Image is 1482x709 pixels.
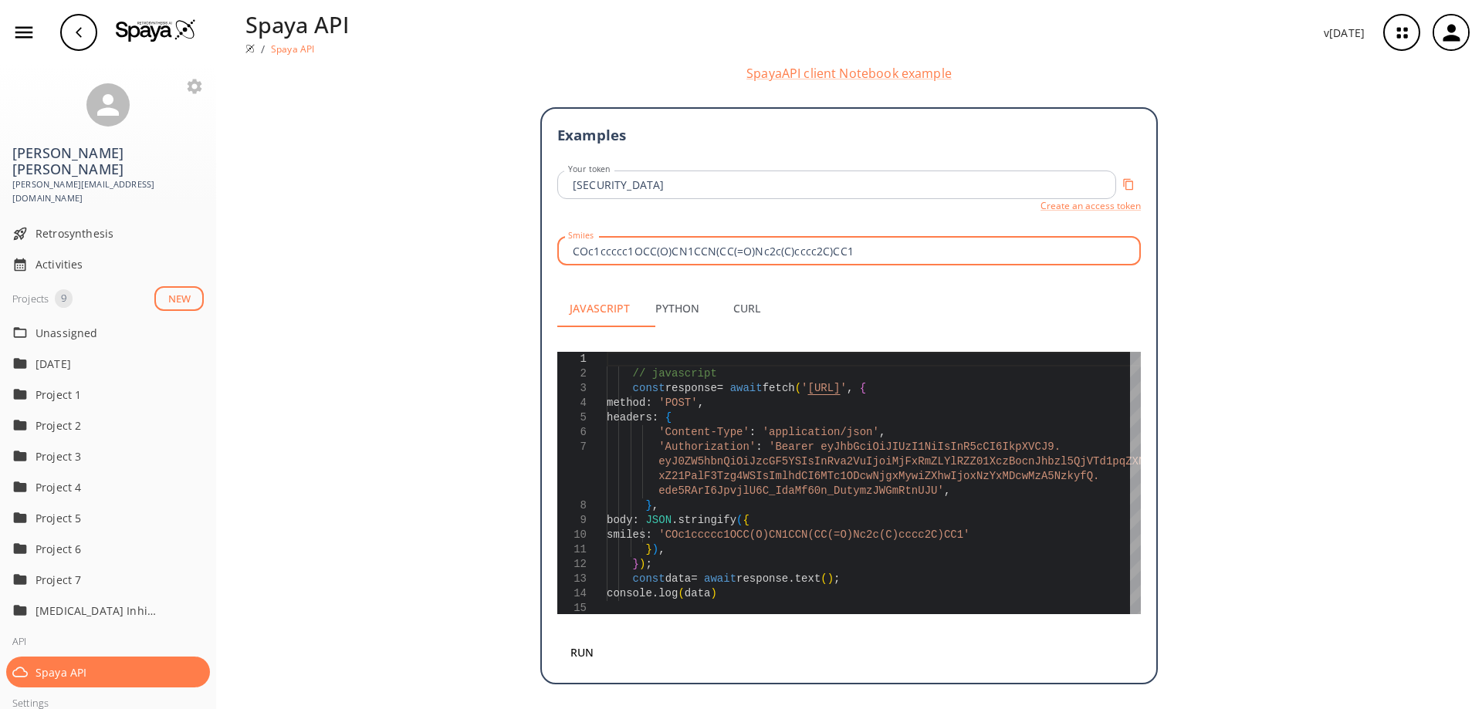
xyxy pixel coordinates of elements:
[557,498,587,513] div: 8
[756,441,762,453] span: :
[743,514,749,526] span: {
[607,397,645,409] span: method
[645,528,651,541] span: :
[658,426,749,438] span: 'Content-Type'
[645,499,651,511] span: }
[36,603,159,619] p: [MEDICAL_DATA] Inhibitors
[1116,172,1141,197] button: Copy to clipboard
[710,587,716,599] span: )
[36,417,159,434] p: Project 2
[658,470,983,482] span: xZ21PalF3Tzg4WSIsImlhdCI6MTc1ODcwNjgxMywiZXhwIjoxN
[983,455,1171,468] span: 1XczBocnJhbzl5QjVTd1pqZXNvRHd
[736,572,788,585] span: response
[795,382,801,394] span: (
[36,387,159,403] p: Project 1
[245,44,255,53] img: Spaya logo
[821,572,827,585] span: (
[557,381,587,396] div: 3
[788,572,794,585] span: .
[557,601,587,616] div: 15
[6,441,210,471] div: Project 3
[557,528,587,542] div: 10
[658,528,969,541] span: 'COc1ccccc1OCC(O)CN1CCN(CC(=O)Nc2c(C)cccc2C)CC1'
[652,411,658,424] span: :
[633,382,665,394] span: const
[633,572,665,585] span: const
[763,382,795,394] span: fetch
[652,587,658,599] span: .
[730,382,763,394] span: await
[678,587,684,599] span: (
[860,382,866,394] span: {
[6,379,210,410] div: Project 1
[658,441,756,453] span: 'Authorization'
[658,455,983,468] span: eyJ0ZW5hbnQiOiJzcGF5YSIsInRva2VuIjoiMjFxRmZLYlRZZ0
[827,572,834,585] span: )
[841,382,847,394] span: '
[540,64,1158,83] button: SpayaAPI client Notebook example
[12,145,204,177] h3: [PERSON_NAME] [PERSON_NAME]
[944,484,950,497] span: ,
[658,543,665,555] span: ,
[568,164,611,175] label: Your token
[6,471,210,502] div: Project 4
[557,124,1141,146] h3: Examples
[36,572,159,588] p: Project 7
[6,595,210,626] div: [MEDICAL_DATA] Inhibitors
[116,19,196,42] img: Logo Spaya
[879,426,885,438] span: ,
[271,42,314,56] p: Spaya API
[633,367,717,380] span: // javascript
[6,502,210,533] div: Project 5
[557,425,587,440] div: 6
[568,230,594,241] label: Smiles
[557,290,642,327] button: Javascript
[36,664,204,680] span: Spaya API
[645,543,651,555] span: }
[36,541,159,557] p: Project 6
[834,572,840,585] span: ;
[808,382,841,394] span: [URL]
[6,533,210,564] div: Project 6
[6,657,210,687] div: Spaya API
[154,286,204,312] button: NEW
[639,558,645,570] span: )
[645,558,651,570] span: ;
[36,325,204,341] span: Unassigned
[557,542,587,557] div: 11
[665,572,692,585] span: data
[557,396,587,410] div: 4
[983,470,1099,482] span: zYxMDcwMzA5NzkyfQ.
[672,514,678,526] span: .
[557,513,587,528] div: 9
[607,411,652,424] span: headers
[6,249,210,280] div: Activities
[1324,25,1365,41] p: v [DATE]
[245,8,349,41] p: Spaya API
[645,397,651,409] span: :
[691,572,697,585] span: =
[665,411,672,424] span: {
[557,639,607,667] button: RUN
[769,441,1061,453] span: 'Bearer eyJhbGciOiJIUzI1NiIsInR5cCI6IkpXVCJ9.
[36,510,159,526] p: Project 5
[6,410,210,441] div: Project 2
[736,514,743,526] span: (
[645,514,672,526] span: JSON
[36,448,159,464] p: Project 3
[795,572,821,585] span: text
[36,225,204,241] span: Retrosynthesis
[685,587,711,599] span: data
[633,514,639,526] span: :
[557,557,587,572] div: 12
[36,479,159,495] p: Project 4
[712,290,781,327] button: Curl
[55,291,73,306] span: 9
[6,218,210,249] div: Retrosynthesis
[658,484,944,497] span: ede5RArI6JpvjlU6C_IdaMf60n_DutymzJWGmRtnUJU'
[12,289,49,308] div: Projects
[607,514,633,526] span: body
[658,587,678,599] span: log
[557,572,587,586] div: 13
[557,410,587,425] div: 5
